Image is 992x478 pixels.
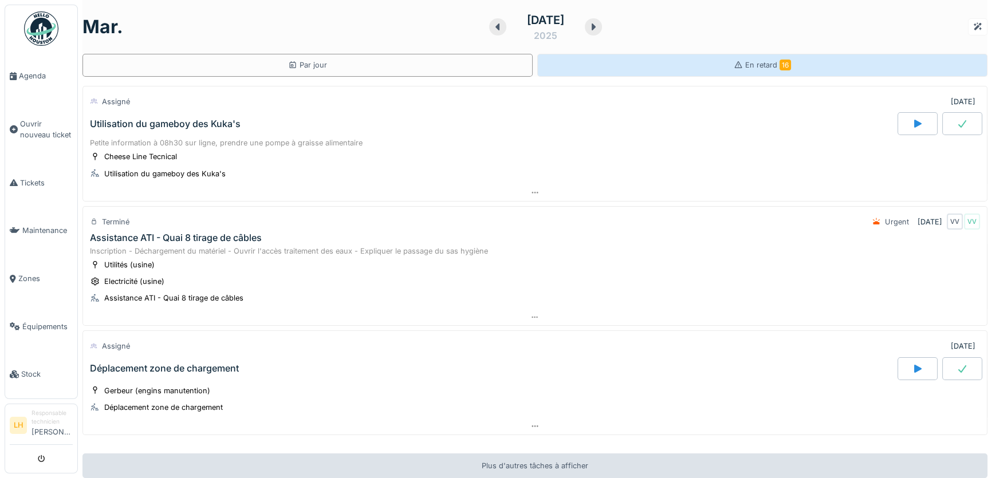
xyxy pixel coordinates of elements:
div: Plus d'autres tâches à afficher [82,453,987,478]
div: Inscription - Déchargement du matériel - Ouvrir l'accès traitement des eaux - Expliquer le passag... [90,246,980,256]
div: 2025 [534,29,557,42]
div: Assigné [102,96,130,107]
div: Assigné [102,341,130,351]
li: [PERSON_NAME] [32,409,73,442]
a: Maintenance [5,207,77,255]
div: Déplacement zone de chargement [90,363,239,374]
div: Petite information à 08h30 sur ligne, prendre une pompe à graisse alimentaire [90,137,980,148]
span: Équipements [22,321,73,332]
img: Badge_color-CXgf-gQk.svg [24,11,58,46]
div: Electricité (usine) [104,276,164,287]
a: Stock [5,350,77,398]
div: [DATE] [918,216,942,227]
div: [DATE] [527,11,564,29]
a: Ouvrir nouveau ticket [5,100,77,159]
div: [DATE] [951,341,975,351]
div: Gerbeur (engins manutention) [104,385,210,396]
span: Tickets [20,177,73,188]
div: Utilités (usine) [104,259,155,270]
div: [DATE] [951,96,975,107]
span: Ouvrir nouveau ticket [20,118,73,140]
a: Tickets [5,159,77,207]
h1: mar. [82,16,123,38]
div: Terminé [102,216,129,227]
div: Par jour [288,60,327,70]
a: Équipements [5,303,77,351]
div: Utilisation du gameboy des Kuka's [104,168,226,179]
div: Assistance ATI - Quai 8 tirage de câbles [90,232,262,243]
div: Responsable technicien [32,409,73,426]
div: Déplacement zone de chargement [104,402,223,413]
div: Utilisation du gameboy des Kuka's [90,118,241,129]
li: LH [10,417,27,434]
a: LH Responsable technicien[PERSON_NAME] [10,409,73,445]
span: Maintenance [22,225,73,236]
span: En retard [745,61,791,69]
span: Zones [18,273,73,284]
a: Zones [5,255,77,303]
div: Assistance ATI - Quai 8 tirage de câbles [104,293,243,303]
div: VV [964,214,980,230]
a: Agenda [5,52,77,100]
span: Agenda [19,70,73,81]
span: Stock [21,369,73,380]
div: Cheese Line Tecnical [104,151,177,162]
span: 16 [780,60,791,70]
div: VV [947,214,963,230]
div: Urgent [885,216,909,227]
